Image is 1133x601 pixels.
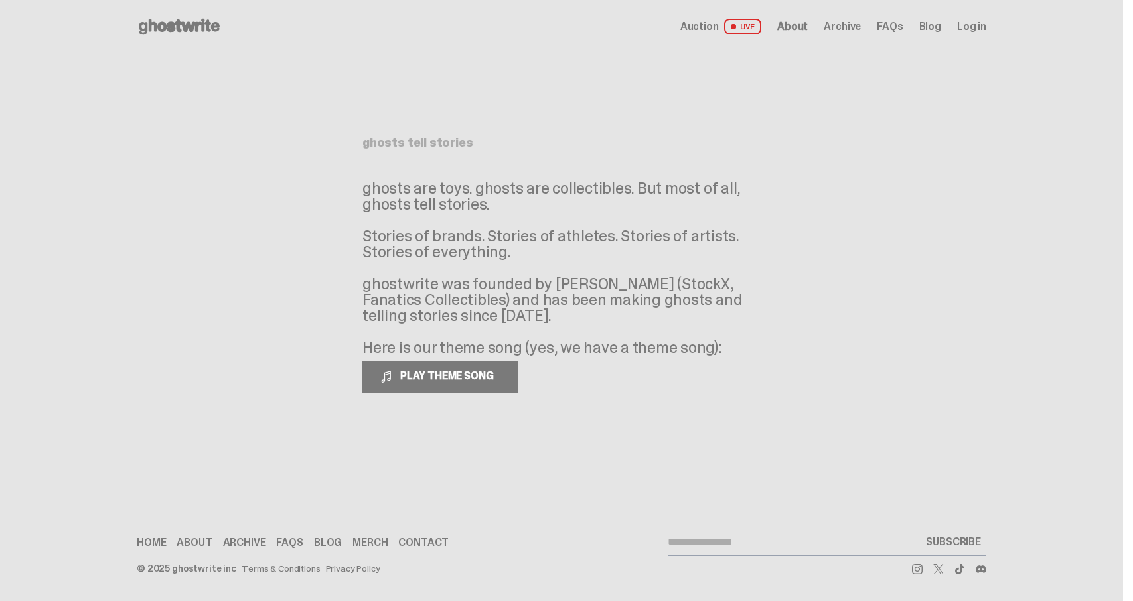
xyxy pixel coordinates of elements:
[242,564,320,573] a: Terms & Conditions
[395,369,502,383] span: PLAY THEME SONG
[223,537,266,548] a: Archive
[919,21,941,32] a: Blog
[352,537,388,548] a: Merch
[877,21,903,32] a: FAQs
[362,180,761,356] p: ghosts are toys. ghosts are collectibles. But most of all, ghosts tell stories. Stories of brands...
[680,19,761,34] a: Auction LIVE
[137,564,236,573] div: © 2025 ghostwrite inc
[362,361,518,393] button: PLAY THEME SONG
[362,137,761,149] h1: ghosts tell stories
[824,21,861,32] a: Archive
[398,537,449,548] a: Contact
[957,21,986,32] a: Log in
[314,537,342,548] a: Blog
[326,564,380,573] a: Privacy Policy
[680,21,719,32] span: Auction
[921,529,986,555] button: SUBSCRIBE
[724,19,762,34] span: LIVE
[777,21,808,32] a: About
[276,537,303,548] a: FAQs
[177,537,212,548] a: About
[137,537,166,548] a: Home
